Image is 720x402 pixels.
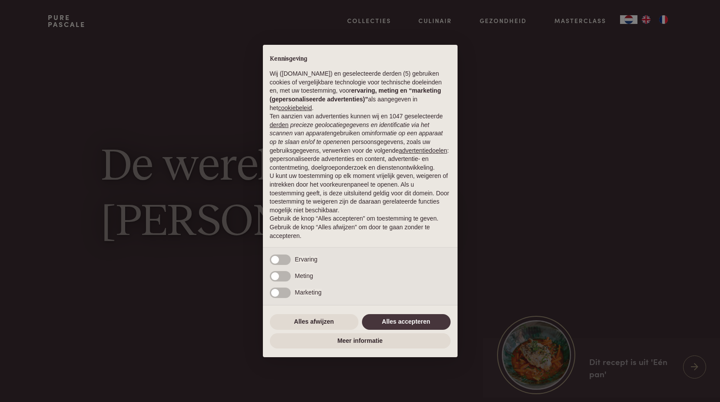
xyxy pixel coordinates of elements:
button: Alles afwijzen [270,314,358,330]
h2: Kennisgeving [270,55,451,63]
span: Meting [295,272,313,279]
button: Meer informatie [270,333,451,349]
button: advertentiedoelen [399,147,447,155]
button: derden [270,121,289,130]
span: Marketing [295,289,322,296]
em: informatie op een apparaat op te slaan en/of te openen [270,130,443,145]
a: cookiebeleid [278,104,312,111]
p: Wij ([DOMAIN_NAME]) en geselecteerde derden (5) gebruiken cookies of vergelijkbare technologie vo... [270,70,451,112]
span: Ervaring [295,256,318,263]
p: Gebruik de knop “Alles accepteren” om toestemming te geven. Gebruik de knop “Alles afwijzen” om d... [270,214,451,240]
button: Alles accepteren [362,314,451,330]
em: precieze geolocatiegegevens en identificatie via het scannen van apparaten [270,121,429,137]
p: U kunt uw toestemming op elk moment vrijelijk geven, weigeren of intrekken door het voorkeurenpan... [270,172,451,214]
p: Ten aanzien van advertenties kunnen wij en 1047 geselecteerde gebruiken om en persoonsgegevens, z... [270,112,451,172]
strong: ervaring, meting en “marketing (gepersonaliseerde advertenties)” [270,87,441,103]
